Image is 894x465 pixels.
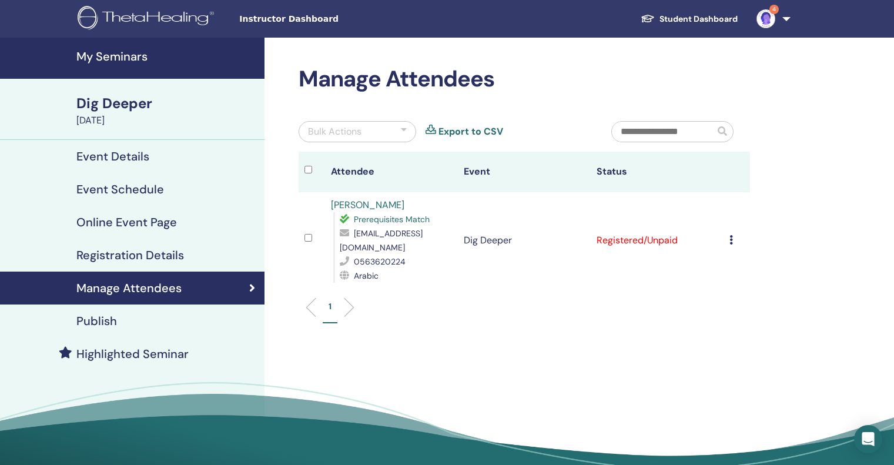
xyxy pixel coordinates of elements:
h4: My Seminars [76,49,257,63]
th: Event [458,152,591,192]
div: Open Intercom Messenger [854,425,882,453]
span: Prerequisites Match [354,214,430,225]
img: default.jpg [756,9,775,28]
td: Dig Deeper [458,192,591,289]
th: Status [591,152,724,192]
div: [DATE] [76,113,257,128]
h4: Registration Details [76,248,184,262]
span: Arabic [354,270,379,281]
div: Bulk Actions [308,125,361,139]
a: [PERSON_NAME] [331,199,404,211]
h4: Online Event Page [76,215,177,229]
h4: Publish [76,314,117,328]
p: 1 [329,300,332,313]
h4: Manage Attendees [76,281,182,295]
h4: Event Details [76,149,149,163]
span: 0563620224 [354,256,406,267]
a: Student Dashboard [631,8,747,30]
th: Attendee [325,152,458,192]
img: graduation-cap-white.svg [641,14,655,24]
div: Dig Deeper [76,93,257,113]
h4: Event Schedule [76,182,164,196]
h2: Manage Attendees [299,66,750,93]
a: Export to CSV [438,125,503,139]
img: logo.png [78,6,218,32]
span: [EMAIL_ADDRESS][DOMAIN_NAME] [340,228,423,253]
span: 4 [769,5,779,14]
h4: Highlighted Seminar [76,347,189,361]
a: Dig Deeper[DATE] [69,93,264,128]
span: Instructor Dashboard [239,13,416,25]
